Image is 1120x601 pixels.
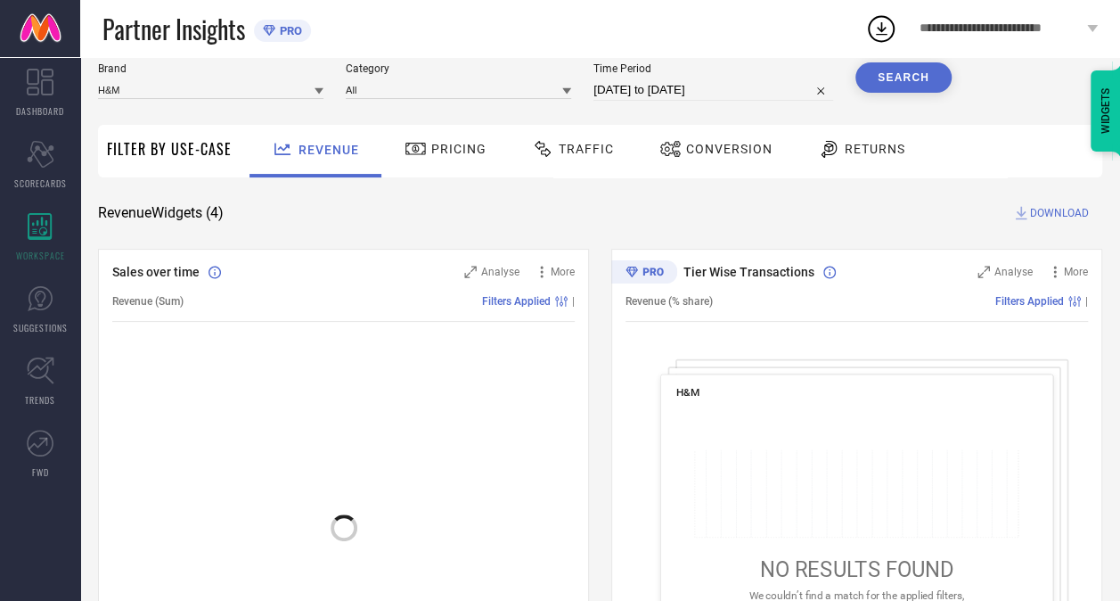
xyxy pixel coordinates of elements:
[275,24,302,37] span: PRO
[845,142,905,156] span: Returns
[14,177,67,190] span: SCORECARDS
[112,265,200,279] span: Sales over time
[625,295,713,308] span: Revenue (% share)
[1085,295,1088,308] span: |
[593,62,833,75] span: Time Period
[1030,204,1089,222] span: DOWNLOAD
[572,295,575,308] span: |
[346,62,571,75] span: Category
[25,393,55,407] span: TRENDS
[102,11,245,47] span: Partner Insights
[98,62,323,75] span: Brand
[995,295,1064,308] span: Filters Applied
[611,260,677,287] div: Premium
[760,557,954,582] span: NO RESULTS FOUND
[32,465,49,479] span: FWD
[481,266,519,278] span: Analyse
[593,79,833,101] input: Select time period
[855,62,952,93] button: Search
[865,12,897,45] div: Open download list
[16,104,64,118] span: DASHBOARD
[482,295,551,308] span: Filters Applied
[16,249,65,262] span: WORKSPACE
[98,204,224,222] span: Revenue Widgets ( 4 )
[13,321,68,334] span: SUGGESTIONS
[431,142,486,156] span: Pricing
[112,295,184,308] span: Revenue (Sum)
[686,142,773,156] span: Conversion
[464,266,477,278] svg: Zoom
[298,143,359,157] span: Revenue
[1064,266,1088,278] span: More
[683,265,814,279] span: Tier Wise Transactions
[977,266,990,278] svg: Zoom
[994,266,1033,278] span: Analyse
[559,142,614,156] span: Traffic
[107,138,232,160] span: Filter By Use-Case
[676,386,699,399] span: H&M
[551,266,575,278] span: More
